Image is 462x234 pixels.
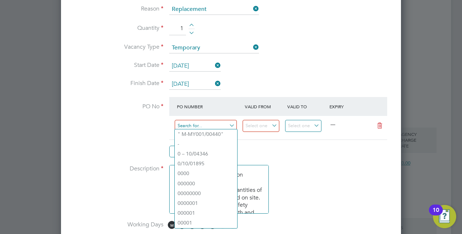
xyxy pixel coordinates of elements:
div: PO Number [175,100,243,113]
input: Search for... [175,120,237,132]
input: Select one [169,4,259,15]
li: 00001 [175,218,237,228]
li: 0/10/01895 [175,159,237,169]
div: 10 [433,210,439,219]
li: 00000000 [175,189,237,198]
label: Vacancy Type [73,43,163,51]
li: 0000001 [175,198,237,208]
input: Select one [169,43,259,53]
input: Select one [169,79,221,90]
li: 000000 [175,179,237,189]
li: - [175,139,237,149]
label: Working Days [73,221,163,229]
label: PO No [73,103,163,110]
label: Quantity [73,24,163,32]
li: 0 – 10/04346 [175,149,237,159]
label: Description [73,165,163,173]
label: Reason [73,5,163,13]
label: Start Date [73,61,163,69]
button: Open Resource Center, 10 new notifications [433,205,456,228]
label: Finish Date [73,80,163,87]
li: 000001 [175,208,237,218]
input: Select one [285,120,322,132]
button: Add PO [169,146,205,157]
input: Select one [243,120,279,132]
span: — [331,121,335,128]
input: Select one [169,61,221,72]
span: M [168,221,176,229]
div: Valid From [243,100,285,113]
li: " M-MY001/00440" [175,129,237,139]
div: Valid To [285,100,328,113]
div: Expiry [328,100,370,113]
li: 0000 [175,169,237,178]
